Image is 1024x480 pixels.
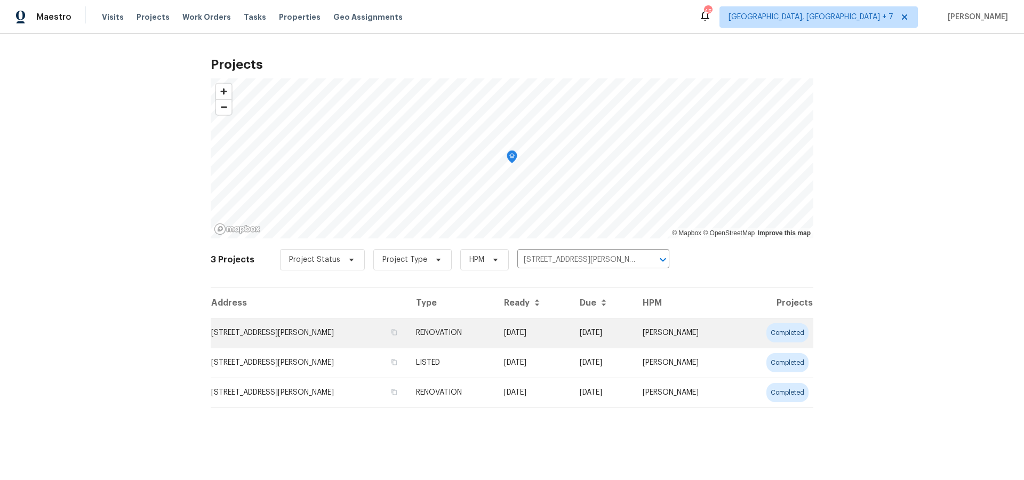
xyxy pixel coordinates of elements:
div: 45 [704,6,711,17]
div: Map marker [507,150,517,167]
td: [STREET_ADDRESS][PERSON_NAME] [211,318,407,348]
a: OpenStreetMap [703,229,755,237]
td: RENOVATION [407,318,495,348]
td: [DATE] [571,378,634,407]
th: Ready [495,288,571,318]
div: completed [766,353,809,372]
span: Work Orders [182,12,231,22]
div: completed [766,383,809,402]
a: Mapbox [672,229,701,237]
span: Geo Assignments [333,12,403,22]
td: [STREET_ADDRESS][PERSON_NAME] [211,348,407,378]
td: Acq COE 2025-06-12T00:00:00.000Z [495,378,571,407]
td: [PERSON_NAME] [634,378,736,407]
span: Zoom out [216,100,231,115]
span: Tasks [244,13,266,21]
span: Visits [102,12,124,22]
span: Project Type [382,254,427,265]
th: Due [571,288,634,318]
button: Zoom in [216,84,231,99]
canvas: Map [211,78,813,238]
th: Projects [736,288,813,318]
a: Mapbox homepage [214,223,261,235]
th: HPM [634,288,736,318]
span: Maestro [36,12,71,22]
td: [DATE] [571,318,634,348]
td: [STREET_ADDRESS][PERSON_NAME] [211,378,407,407]
button: Zoom out [216,99,231,115]
h2: Projects [211,59,813,70]
td: RENOVATION [407,378,495,407]
td: [DATE] [571,348,634,378]
span: [PERSON_NAME] [943,12,1008,22]
button: Open [655,252,670,267]
td: [DATE] [495,348,571,378]
button: Copy Address [389,357,399,367]
td: LISTED [407,348,495,378]
td: [PERSON_NAME] [634,318,736,348]
input: Search projects [517,252,639,268]
h2: 3 Projects [211,254,254,265]
span: Properties [279,12,321,22]
span: Project Status [289,254,340,265]
span: [GEOGRAPHIC_DATA], [GEOGRAPHIC_DATA] + 7 [729,12,893,22]
th: Type [407,288,495,318]
button: Copy Address [389,387,399,397]
span: Projects [137,12,170,22]
th: Address [211,288,407,318]
a: Improve this map [758,229,811,237]
td: Acq COE 2025-06-12T00:00:00.000Z [495,318,571,348]
div: completed [766,323,809,342]
span: HPM [469,254,484,265]
td: [PERSON_NAME] [634,348,736,378]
